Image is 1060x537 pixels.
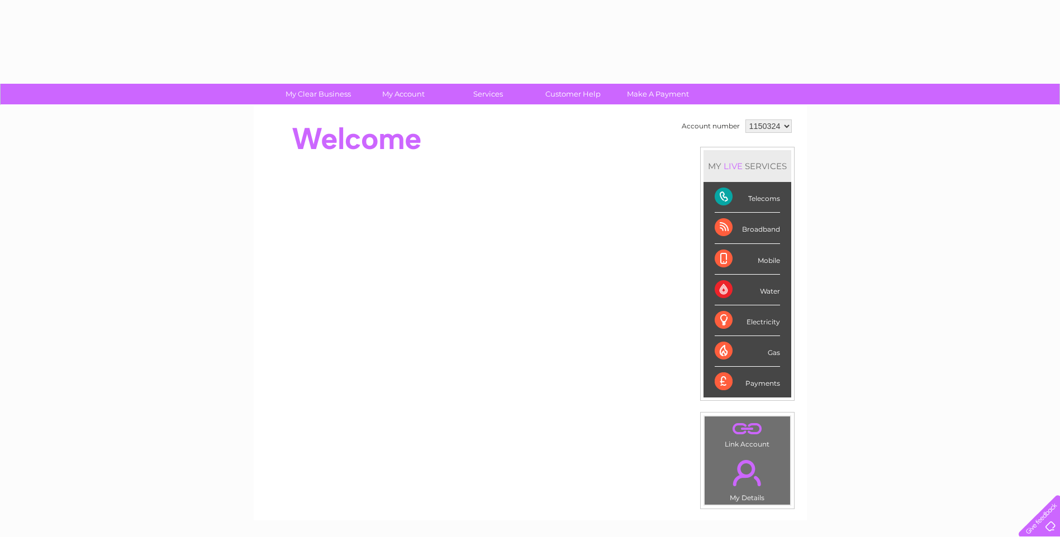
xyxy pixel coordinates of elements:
div: Broadband [715,213,780,243]
td: My Details [704,450,791,505]
a: Services [442,84,534,104]
div: Water [715,275,780,305]
div: MY SERVICES [704,150,791,182]
a: . [707,419,787,439]
a: Make A Payment [612,84,704,104]
div: Electricity [715,305,780,336]
div: Mobile [715,244,780,275]
a: Customer Help [527,84,619,104]
a: My Account [357,84,449,104]
td: Account number [679,117,743,136]
div: LIVE [721,161,745,171]
td: Link Account [704,416,791,451]
div: Gas [715,336,780,367]
a: . [707,453,787,492]
div: Telecoms [715,182,780,213]
div: Payments [715,367,780,397]
a: My Clear Business [272,84,364,104]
